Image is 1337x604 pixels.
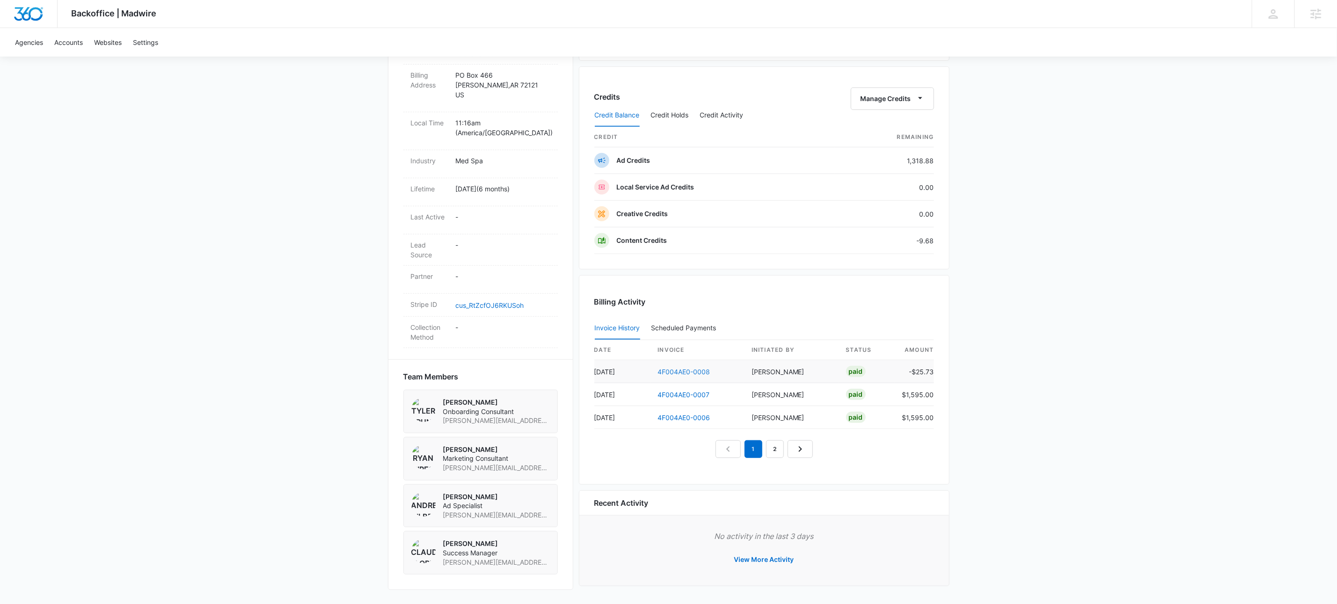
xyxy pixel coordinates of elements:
[443,539,550,548] p: [PERSON_NAME]
[72,8,157,18] span: Backoffice | Madwire
[403,112,558,150] div: Local Time11:16am (America/[GEOGRAPHIC_DATA])
[49,28,88,57] a: Accounts
[658,391,710,399] a: 4F004AE0-0007
[700,104,744,127] button: Credit Activity
[658,414,710,422] a: 4F004AE0-0006
[895,406,934,429] td: $1,595.00
[411,492,436,517] img: Andrew Gilbert
[443,501,550,510] span: Ad Specialist
[651,325,720,331] div: Scheduled Payments
[835,227,934,254] td: -9.68
[443,416,550,425] span: [PERSON_NAME][EMAIL_ADDRESS][PERSON_NAME][DOMAIN_NAME]
[835,127,934,147] th: Remaining
[835,147,934,174] td: 1,318.88
[456,271,550,281] p: -
[650,340,744,360] th: invoice
[403,206,558,234] div: Last Active-
[9,28,49,57] a: Agencies
[594,497,649,509] h6: Recent Activity
[744,340,839,360] th: Initiated By
[403,234,558,266] div: Lead Source-
[411,70,448,90] dt: Billing Address
[403,65,558,112] div: Billing AddressPO Box 466[PERSON_NAME],AR 72121US
[411,118,448,128] dt: Local Time
[456,184,550,194] p: [DATE] ( 6 months )
[403,150,558,178] div: IndustryMed Spa
[411,271,448,281] dt: Partner
[443,463,550,473] span: [PERSON_NAME][EMAIL_ADDRESS][PERSON_NAME][DOMAIN_NAME]
[403,266,558,294] div: Partner-
[835,201,934,227] td: 0.00
[788,440,813,458] a: Next Page
[411,240,448,260] dt: Lead Source
[744,383,839,406] td: [PERSON_NAME]
[594,406,650,429] td: [DATE]
[443,454,550,463] span: Marketing Consultant
[716,440,813,458] nav: Pagination
[594,360,650,383] td: [DATE]
[895,360,934,383] td: -$25.73
[403,371,459,382] span: Team Members
[411,299,448,309] dt: Stripe ID
[595,104,640,127] button: Credit Balance
[443,492,550,502] p: [PERSON_NAME]
[411,322,448,342] dt: Collection Method
[456,156,550,166] p: Med Spa
[88,28,127,57] a: Websites
[895,340,934,360] th: amount
[127,28,164,57] a: Settings
[651,104,689,127] button: Credit Holds
[456,70,550,100] p: PO Box 466 [PERSON_NAME] , AR 72121 US
[443,548,550,558] span: Success Manager
[443,510,550,520] span: [PERSON_NAME][EMAIL_ADDRESS][PERSON_NAME][DOMAIN_NAME]
[617,209,668,218] p: Creative Credits
[411,398,436,422] img: Tyler Brungardt
[725,548,804,571] button: View More Activity
[411,156,448,166] dt: Industry
[766,440,784,458] a: Page 2
[411,445,436,469] img: Ryan Sipes
[835,174,934,201] td: 0.00
[846,366,866,377] div: Paid
[456,240,550,250] p: -
[595,317,640,340] button: Invoice History
[456,212,550,222] p: -
[403,178,558,206] div: Lifetime[DATE](6 months)
[744,360,839,383] td: [PERSON_NAME]
[895,383,934,406] td: $1,595.00
[617,156,650,165] p: Ad Credits
[411,184,448,194] dt: Lifetime
[744,406,839,429] td: [PERSON_NAME]
[846,412,866,423] div: Paid
[839,340,895,360] th: status
[443,398,550,407] p: [PERSON_NAME]
[851,87,934,110] button: Manage Credits
[411,539,436,563] img: Claudia Flores
[617,236,667,245] p: Content Credits
[403,317,558,348] div: Collection Method-
[403,294,558,317] div: Stripe IDcus_RtZcfOJ6RKUSoh
[456,301,524,309] a: cus_RtZcfOJ6RKUSoh
[658,368,710,376] a: 4F004AE0-0008
[594,127,835,147] th: credit
[617,182,694,192] p: Local Service Ad Credits
[594,91,621,102] h3: Credits
[745,440,762,458] em: 1
[846,389,866,400] div: Paid
[411,212,448,222] dt: Last Active
[594,383,650,406] td: [DATE]
[443,407,550,416] span: Onboarding Consultant
[443,558,550,567] span: [PERSON_NAME][EMAIL_ADDRESS][PERSON_NAME][DOMAIN_NAME]
[594,531,934,542] p: No activity in the last 3 days
[443,445,550,454] p: [PERSON_NAME]
[456,118,550,138] p: 11:16am ( America/[GEOGRAPHIC_DATA] )
[456,322,550,332] p: -
[594,296,934,307] h3: Billing Activity
[594,340,650,360] th: date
